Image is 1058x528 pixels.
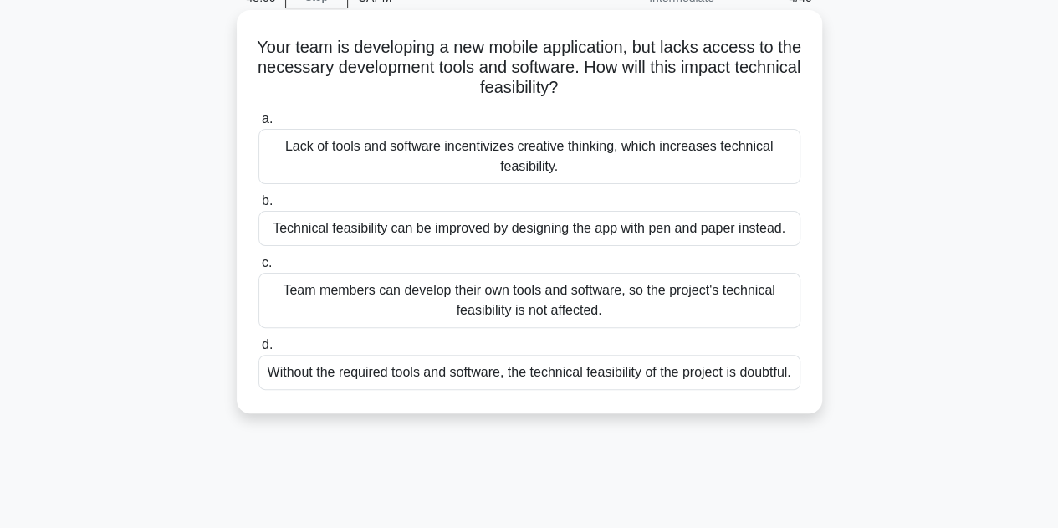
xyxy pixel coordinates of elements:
[257,37,802,99] h5: Your team is developing a new mobile application, but lacks access to the necessary development t...
[262,337,273,351] span: d.
[262,193,273,208] span: b.
[258,355,800,390] div: Without the required tools and software, the technical feasibility of the project is doubtful.
[258,273,800,328] div: Team members can develop their own tools and software, so the project's technical feasibility is ...
[258,129,800,184] div: Lack of tools and software incentivizes creative thinking, which increases technical feasibility.
[258,211,800,246] div: Technical feasibility can be improved by designing the app with pen and paper instead.
[262,255,272,269] span: c.
[262,111,273,126] span: a.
